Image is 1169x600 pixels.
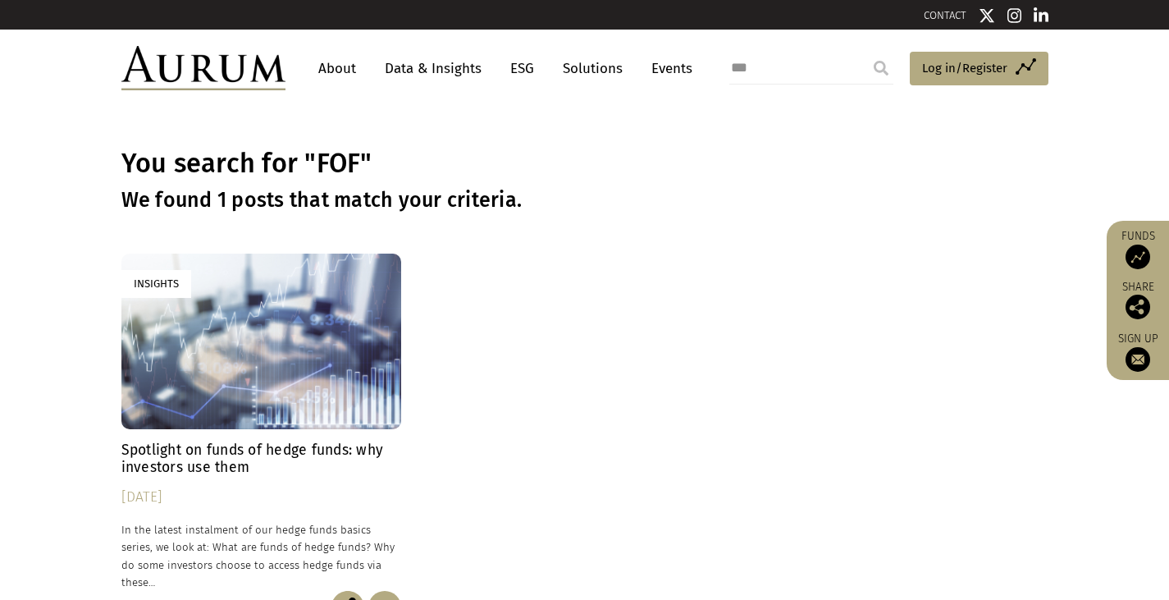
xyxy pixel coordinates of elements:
[1126,347,1150,372] img: Sign up to our newsletter
[1115,282,1161,319] div: Share
[121,486,402,509] div: [DATE]
[979,7,995,24] img: Twitter icon
[865,52,897,85] input: Submit
[502,53,542,84] a: ESG
[121,188,1048,213] h3: We found 1 posts that match your criteria.
[922,58,1007,78] span: Log in/Register
[121,442,402,476] h4: Spotlight on funds of hedge funds: why investors use them
[310,53,364,84] a: About
[121,521,402,591] p: In the latest instalment of our hedge funds basics series, we look at: What are funds of hedge fu...
[1115,229,1161,269] a: Funds
[121,148,1048,180] h1: You search for "FOF"
[1007,7,1022,24] img: Instagram icon
[1126,245,1150,269] img: Access Funds
[121,46,285,90] img: Aurum
[924,9,966,21] a: CONTACT
[121,270,191,297] div: Insights
[1115,332,1161,372] a: Sign up
[555,53,631,84] a: Solutions
[910,52,1048,86] a: Log in/Register
[643,53,692,84] a: Events
[121,254,402,590] a: Insights Spotlight on funds of hedge funds: why investors use them [DATE] In the latest instalmen...
[1034,7,1048,24] img: Linkedin icon
[1126,295,1150,319] img: Share this post
[377,53,490,84] a: Data & Insights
